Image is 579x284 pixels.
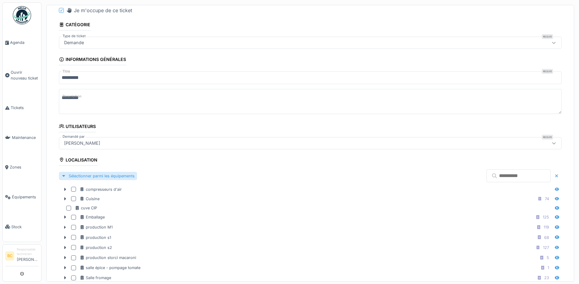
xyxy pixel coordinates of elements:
a: Agenda [3,28,41,58]
a: Zones [3,152,41,182]
span: Agenda [10,40,39,45]
div: production M1 [80,224,113,230]
div: production storci macaroni [80,255,136,261]
label: Demandé par [61,134,86,139]
div: 119 [544,224,549,230]
div: production s2 [80,245,112,250]
div: 127 [543,245,549,250]
label: Description [61,93,83,100]
a: Équipements [3,182,41,212]
div: Sélectionner parmi les équipements [59,172,137,180]
div: Salle fromage [80,275,111,281]
div: 68 [544,235,549,240]
div: 125 [543,214,549,220]
div: 23 [544,275,549,281]
div: Requis [542,69,553,74]
div: 74 [545,196,549,202]
div: Localisation [59,155,97,166]
li: BC [5,251,14,261]
div: Emballage [80,214,105,220]
div: Requis [542,34,553,39]
span: Stock [11,224,39,230]
span: Zones [10,164,39,170]
div: compresseurs d'air [80,186,122,192]
span: Ouvrir nouveau ticket [11,69,39,81]
div: Utilisateurs [59,122,96,132]
div: Demande [62,39,86,46]
a: Ouvrir nouveau ticket [3,58,41,93]
div: Informations générales [59,55,126,65]
div: [PERSON_NAME] [62,140,103,147]
a: Maintenance [3,123,41,153]
label: Titre [61,69,71,74]
div: salle épice - pompage tomate [80,265,140,271]
li: [PERSON_NAME] [17,247,39,265]
div: 5 [547,255,549,261]
span: Équipements [12,194,39,200]
a: BC Responsable technicien[PERSON_NAME] [5,247,39,266]
div: Requis [542,135,553,140]
a: Stock [3,212,41,242]
div: Catégorie [59,20,90,30]
div: 1 [548,265,549,271]
div: Je m'occupe de ce ticket [66,7,132,14]
span: Maintenance [12,135,39,140]
div: Responsable technicien [17,247,39,257]
div: cuve CIP [75,205,97,211]
div: production s1 [80,235,111,240]
a: Tickets [3,93,41,123]
img: Badge_color-CXgf-gQk.svg [13,6,31,24]
label: Type de ticket [61,34,87,39]
span: Tickets [11,105,39,111]
div: Cuisine [80,196,100,202]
